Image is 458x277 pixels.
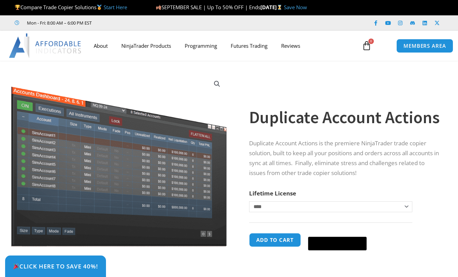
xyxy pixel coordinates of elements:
[101,19,203,26] iframe: Customer reviews powered by Trustpilot
[224,38,274,54] a: Futures Trading
[15,4,127,11] span: Compare Trade Copier Solutions
[277,5,282,10] img: ⌛
[87,38,357,54] nav: Menu
[25,19,92,27] span: Mon - Fri: 8:00 AM – 6:00 PM EST
[13,263,98,269] span: Click Here to save 40%!
[178,38,224,54] a: Programming
[9,73,228,247] img: Screenshot 2024-08-26 15414455555
[9,33,82,58] img: LogoAI | Affordable Indicators – NinjaTrader
[156,4,260,11] span: SEPTEMBER SALE | Up To 50% OFF | Ends
[15,5,20,10] img: 🏆
[249,138,441,178] p: Duplicate Account Actions is the premiere NinjaTrader trade copier solution, built to keep all yo...
[97,5,102,10] img: 🥇
[284,4,307,11] a: Save Now
[5,256,106,277] a: 🎉Click Here to save 40%!
[308,237,367,250] button: Buy with GPay
[249,189,296,197] label: Lifetime License
[307,232,368,233] iframe: Secure payment input frame
[156,5,161,10] img: 🍂
[260,4,284,11] strong: [DATE]
[274,38,307,54] a: Reviews
[211,78,223,90] a: View full-screen image gallery
[13,263,19,269] img: 🎉
[87,38,114,54] a: About
[352,36,382,56] a: 0
[368,39,374,44] span: 0
[114,38,178,54] a: NinjaTrader Products
[249,233,301,247] button: Add to cart
[249,105,441,129] h1: Duplicate Account Actions
[249,216,260,220] a: Clear options
[403,43,446,48] span: MEMBERS AREA
[396,39,453,53] a: MEMBERS AREA
[104,4,127,11] a: Start Here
